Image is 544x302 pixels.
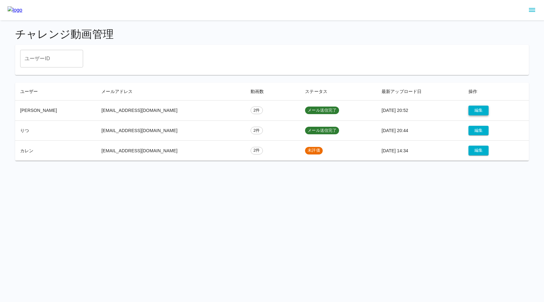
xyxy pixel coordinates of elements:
[305,128,339,134] span: メール送信完了
[96,141,246,161] td: [EMAIL_ADDRESS][DOMAIN_NAME]
[15,28,529,41] h4: チャレンジ動画管理
[15,120,96,141] td: りつ
[96,100,246,120] td: [EMAIL_ADDRESS][DOMAIN_NAME]
[463,83,529,101] th: 操作
[8,6,22,14] img: logo
[527,5,537,15] button: sidemenu
[246,83,300,101] th: 動画数
[377,120,463,141] td: [DATE] 20:44
[15,141,96,161] td: カレン
[15,100,96,120] td: [PERSON_NAME]
[251,128,263,134] span: 2件
[377,100,463,120] td: [DATE] 20:52
[251,107,263,113] span: 2件
[305,148,322,154] span: 未評価
[468,146,489,155] button: 編集
[96,83,246,101] th: メールアドレス
[300,83,377,101] th: ステータス
[468,126,489,136] button: 編集
[96,120,246,141] td: [EMAIL_ADDRESS][DOMAIN_NAME]
[377,83,463,101] th: 最新アップロード日
[305,107,339,113] span: メール送信完了
[251,148,263,154] span: 2件
[15,83,96,101] th: ユーザー
[468,106,489,115] button: 編集
[377,141,463,161] td: [DATE] 14:34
